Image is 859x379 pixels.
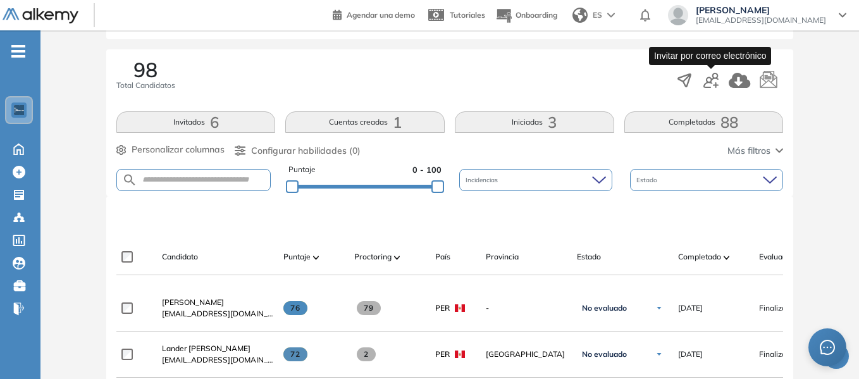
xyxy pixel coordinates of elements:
img: PER [455,304,465,312]
img: https://assets.alkemy.org/workspaces/1802/d452bae4-97f6-47ab-b3bf-1c40240bc960.jpg [14,105,24,115]
button: Personalizar columnas [116,143,225,156]
span: Tutoriales [450,10,485,20]
a: Agendar una demo [333,6,415,22]
span: [PERSON_NAME] [696,5,826,15]
button: Onboarding [495,2,557,29]
div: Incidencias [459,169,612,191]
button: Invitados6 [116,111,276,133]
i: - [11,50,25,53]
span: No evaluado [582,303,627,313]
span: Onboarding [516,10,557,20]
img: SEARCH_ALT [122,172,137,188]
div: Invitar por correo electrónico [649,47,771,65]
button: Iniciadas3 [455,111,614,133]
div: Estado [630,169,783,191]
span: Finalizado [759,302,795,314]
span: Personalizar columnas [132,143,225,156]
img: arrow [607,13,615,18]
button: Más filtros [727,144,783,158]
span: message [819,339,836,356]
img: [missing "en.ARROW_ALT" translation] [724,256,730,259]
span: Proctoring [354,251,392,263]
span: 72 [283,347,308,361]
span: País [435,251,450,263]
button: Configurar habilidades (0) [235,144,361,158]
span: - [486,302,567,314]
img: [missing "en.ARROW_ALT" translation] [313,256,319,259]
button: Cuentas creadas1 [285,111,445,133]
span: [EMAIL_ADDRESS][DOMAIN_NAME] [162,308,273,320]
span: 0 - 100 [412,164,442,176]
span: 79 [357,301,381,315]
span: PER [435,349,450,360]
a: [PERSON_NAME] [162,297,273,308]
span: 76 [283,301,308,315]
span: Candidato [162,251,198,263]
span: Agendar una demo [347,10,415,20]
span: Configurar habilidades (0) [251,144,361,158]
span: [GEOGRAPHIC_DATA] [486,349,567,360]
span: Completado [678,251,721,263]
span: [EMAIL_ADDRESS][DOMAIN_NAME] [162,354,273,366]
span: ES [593,9,602,21]
span: Puntaje [288,164,316,176]
img: world [572,8,588,23]
img: Ícono de flecha [655,304,663,312]
img: PER [455,351,465,358]
span: [EMAIL_ADDRESS][DOMAIN_NAME] [696,15,826,25]
span: PER [435,302,450,314]
span: 98 [133,59,158,80]
a: Lander [PERSON_NAME] [162,343,273,354]
img: Ícono de flecha [655,351,663,358]
span: [DATE] [678,349,703,360]
span: 2 [357,347,376,361]
span: Provincia [486,251,519,263]
span: Evaluación [759,251,797,263]
span: Estado [577,251,601,263]
span: Más filtros [727,144,770,158]
span: Puntaje [283,251,311,263]
span: No evaluado [582,349,627,359]
span: [PERSON_NAME] [162,297,224,307]
img: [missing "en.ARROW_ALT" translation] [394,256,400,259]
span: Total Candidatos [116,80,175,91]
span: Estado [636,175,660,185]
span: Incidencias [466,175,500,185]
span: Finalizado [759,349,795,360]
span: [DATE] [678,302,703,314]
span: Lander [PERSON_NAME] [162,344,250,353]
img: Logo [3,8,78,24]
button: Completadas88 [624,111,784,133]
